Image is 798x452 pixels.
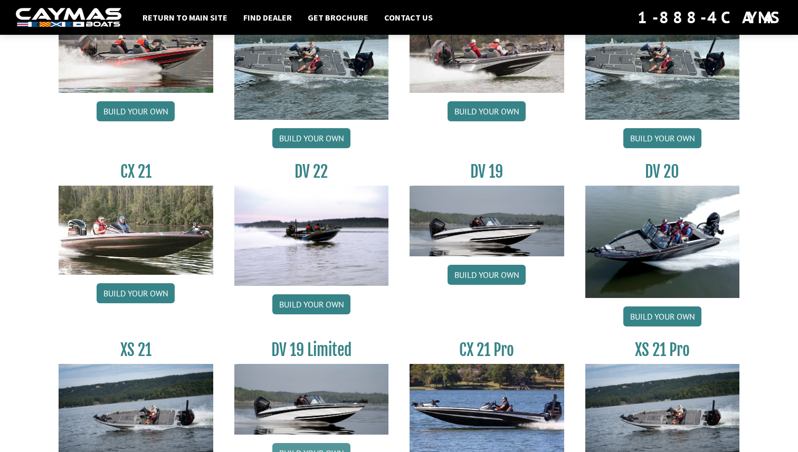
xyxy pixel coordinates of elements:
a: Build your own [448,265,526,285]
a: Build your own [623,306,701,326]
a: Find Dealer [238,11,297,24]
img: CX-20_thumbnail.jpg [59,4,213,93]
h3: DV 19 Limited [234,340,389,360]
a: Build your own [272,294,350,314]
h3: DV 22 [234,162,389,181]
a: Build your own [97,283,175,303]
img: CX-20Pro_thumbnail.jpg [410,4,564,93]
h3: DV 19 [410,162,564,181]
h3: CX 21 [59,162,213,181]
a: Contact Us [379,11,438,24]
img: white-logo-c9c8dbefe5ff5ceceb0f0178aa75bf4bb51f6bca0971e226c86eb53dfe498488.png [16,8,121,27]
a: Return to main site [137,11,233,24]
h3: DV 20 [585,162,740,181]
h3: XS 21 [59,340,213,360]
img: XS_20_resized.jpg [585,4,740,120]
img: XS_20_resized.jpg [234,4,389,120]
img: dv-19-ban_from_website_for_caymas_connect.png [234,364,389,435]
img: dv-19-ban_from_website_for_caymas_connect.png [410,186,564,256]
a: Get Brochure [302,11,374,24]
h3: CX 21 Pro [410,340,564,360]
img: DV22_original_motor_cropped_for_caymas_connect.jpg [234,186,389,286]
a: Build your own [448,101,526,121]
div: 1-888-4CAYMAS [638,6,782,29]
img: CX21_thumb.jpg [59,186,213,274]
img: DV_20_from_website_for_caymas_connect.png [585,186,740,298]
h3: XS 21 Pro [585,340,740,360]
a: Build your own [272,128,350,148]
a: Build your own [623,128,701,148]
a: Build your own [97,101,175,121]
